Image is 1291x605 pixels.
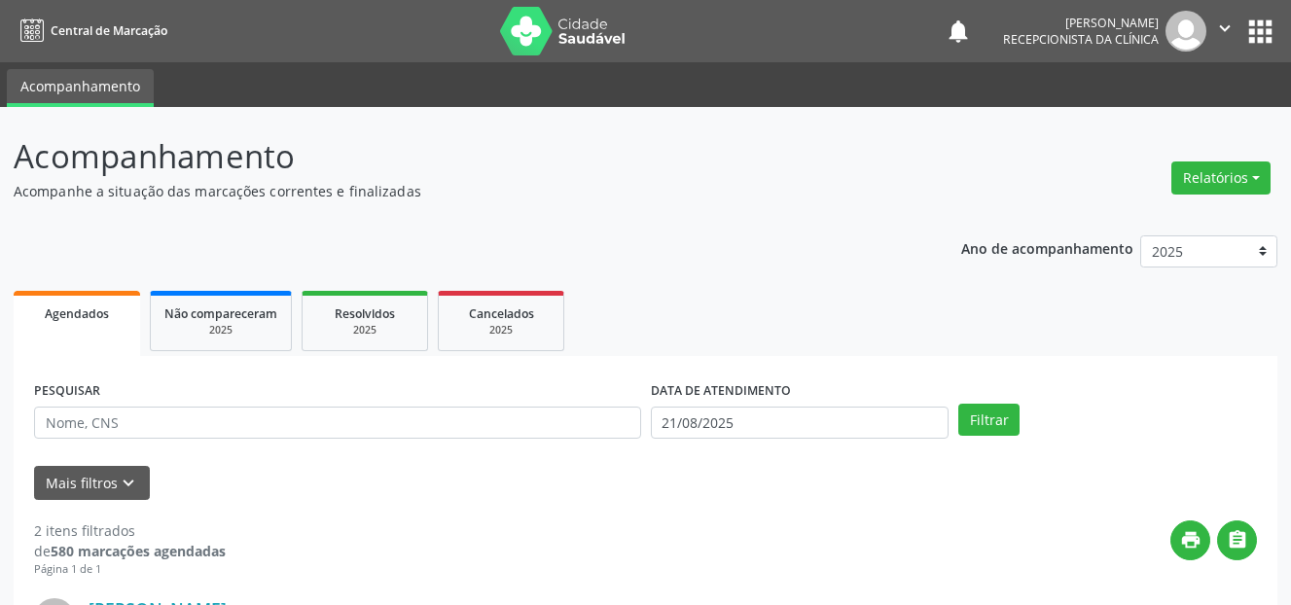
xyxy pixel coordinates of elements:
span: Agendados [45,305,109,322]
i:  [1214,18,1236,39]
div: de [34,541,226,561]
i: keyboard_arrow_down [118,473,139,494]
p: Acompanhe a situação das marcações correntes e finalizadas [14,181,898,201]
i:  [1227,529,1248,551]
button: notifications [945,18,972,45]
button:  [1206,11,1243,52]
div: [PERSON_NAME] [1003,15,1159,31]
div: 2025 [164,323,277,338]
button: Filtrar [958,404,1020,437]
a: Central de Marcação [14,15,167,47]
img: img [1165,11,1206,52]
span: Não compareceram [164,305,277,322]
button: print [1170,520,1210,560]
div: 2 itens filtrados [34,520,226,541]
span: Cancelados [469,305,534,322]
input: Selecione um intervalo [651,407,950,440]
button: apps [1243,15,1277,49]
a: Acompanhamento [7,69,154,107]
strong: 580 marcações agendadas [51,542,226,560]
button: Mais filtroskeyboard_arrow_down [34,466,150,500]
label: DATA DE ATENDIMENTO [651,376,791,407]
button: Relatórios [1171,161,1271,195]
i: print [1180,529,1201,551]
div: 2025 [316,323,413,338]
input: Nome, CNS [34,407,641,440]
span: Central de Marcação [51,22,167,39]
span: Recepcionista da clínica [1003,31,1159,48]
div: 2025 [452,323,550,338]
button:  [1217,520,1257,560]
p: Acompanhamento [14,132,898,181]
label: PESQUISAR [34,376,100,407]
p: Ano de acompanhamento [961,235,1133,260]
span: Resolvidos [335,305,395,322]
div: Página 1 de 1 [34,561,226,578]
